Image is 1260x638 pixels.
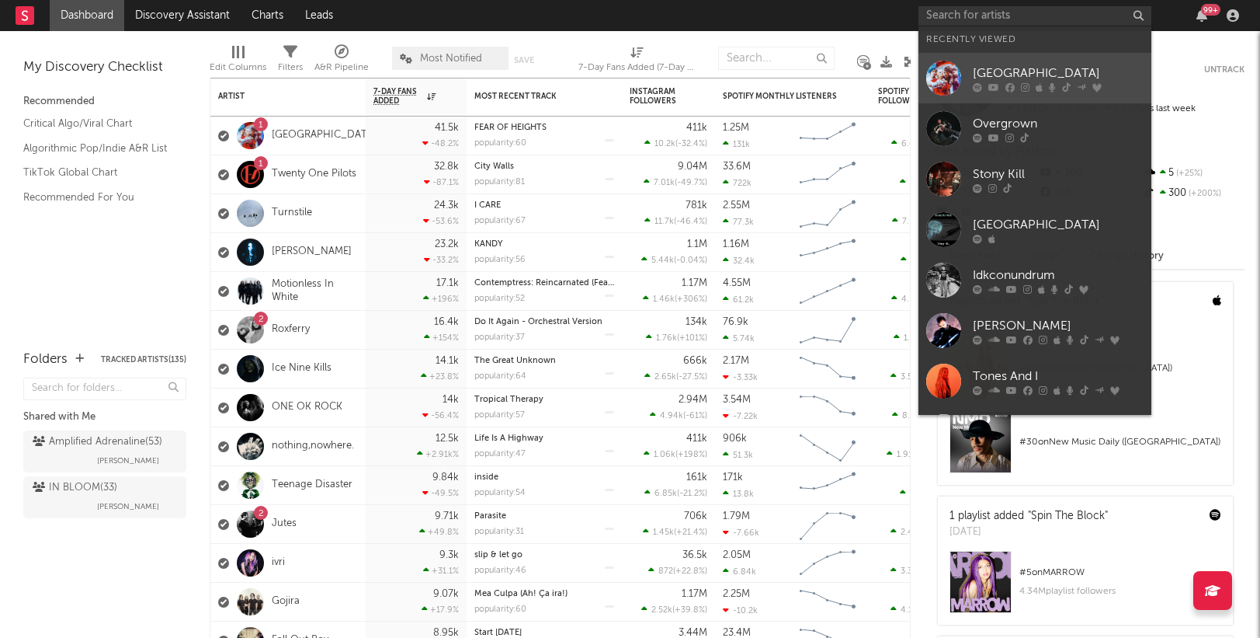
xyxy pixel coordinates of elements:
span: -49.7 % [677,179,705,187]
a: #5onMARROW4.34Mplaylist followers [938,551,1233,625]
div: Shared with Me [23,408,186,427]
div: Most Recent Track [474,92,591,101]
a: Do It Again - Orchestral Version [474,318,602,326]
div: 1.79M [723,511,750,521]
a: inside [474,473,498,482]
div: 2.55M [723,200,750,211]
div: 24.3k [434,200,459,211]
div: popularity: 52 [474,295,525,303]
div: ( ) [643,294,707,304]
div: 134k [686,317,707,327]
div: ( ) [890,566,956,576]
svg: Chart title [793,389,863,427]
div: Do It Again - Orchestral Version [474,318,614,326]
div: 906k [723,434,747,444]
div: ( ) [641,255,707,265]
div: IN BLOOM ( 33 ) [33,479,117,497]
div: 16.4k [434,317,459,327]
div: Life Is A Highway [474,434,614,443]
div: +17.9 % [422,605,459,615]
div: 171k [723,472,743,483]
div: popularity: 54 [474,489,526,497]
div: City Walls [474,162,614,171]
div: ( ) [890,371,956,382]
a: [PERSON_NAME] [918,305,1151,356]
div: Start Today [474,629,614,637]
div: 14.1k [436,356,459,366]
span: [PERSON_NAME] [97,451,159,470]
div: The Great Unknown [474,357,614,365]
a: Algorithmic Pop/Indie A&R List [23,140,171,157]
div: [GEOGRAPHIC_DATA] [973,64,1144,82]
div: My Discovery Checklist [23,58,186,77]
a: Amplified Adrenaline(53)[PERSON_NAME] [23,431,186,472]
div: -53.6 % [423,216,459,226]
div: 8.95k [433,628,459,638]
span: 4.19k [901,606,922,615]
span: 7.01k [654,179,675,187]
div: slip & let go [474,551,614,560]
a: Contemptress: Reincarnated (Feat. [PERSON_NAME]) [474,279,686,288]
a: IN BLOOM(33)[PERSON_NAME] [23,476,186,518]
div: 706k [684,511,707,521]
div: Recommended [23,92,186,111]
div: 411k [686,434,707,444]
div: inside [474,473,614,482]
span: +21.4 % [676,528,705,537]
div: ( ) [894,333,956,343]
div: ( ) [641,605,707,615]
div: Folders [23,350,68,369]
span: [PERSON_NAME] [97,497,159,516]
div: ( ) [644,488,707,498]
a: Parasite [474,512,506,521]
a: Tropical Therapy [474,396,543,404]
div: Spotify Followers [878,87,932,106]
div: Mea Culpa (Ah! Ça ira!) [474,590,614,598]
a: I CARE [474,201,501,210]
div: 17.1k [436,278,459,288]
span: 1.76k [656,334,677,343]
div: 61.2k [723,295,754,305]
a: #30onNew Music Daily ([GEOGRAPHIC_DATA]) [938,411,1233,485]
div: 13.8k [723,489,754,499]
div: Overgrown [973,114,1144,133]
div: 41.5k [435,123,459,133]
span: 1.45k [653,528,674,537]
div: -7.22k [723,411,758,421]
span: -27.5 % [679,373,705,382]
svg: Chart title [793,194,863,233]
div: Edit Columns [210,58,266,77]
span: 11.7k [654,218,674,226]
span: -46.4 % [676,218,705,226]
div: 781k [686,200,707,211]
div: 2.17M [723,356,749,366]
div: ( ) [900,177,956,187]
div: +2.91k % [417,449,459,459]
a: TikTok Global Chart [23,164,171,181]
a: ivri [272,556,285,570]
div: -56.4 % [422,410,459,420]
div: # 5 on MARROW [1019,563,1221,582]
div: -10.2k [723,605,758,615]
a: [GEOGRAPHIC_DATA] [272,129,377,142]
div: Edit Columns [210,39,266,84]
div: 9.04M [678,162,707,172]
div: 33.6M [723,162,751,172]
div: Amplified Adrenaline ( 53 ) [33,433,162,451]
div: 32.8k [434,162,459,172]
div: 51.3k [723,450,753,460]
div: Spotify Monthly Listeners [723,92,839,101]
div: 6.84k [723,567,756,577]
div: 7-Day Fans Added (7-Day Fans Added) [578,39,695,84]
a: Turnstile [272,207,312,220]
div: 32.4k [723,256,755,266]
div: ( ) [644,177,707,187]
svg: Chart title [793,505,863,544]
div: 77.3k [723,217,754,227]
div: 300 [1141,183,1244,204]
div: [PERSON_NAME] [973,316,1144,335]
div: -3.33k [723,372,758,382]
a: [PERSON_NAME] [272,246,352,259]
a: Motionless In White [272,278,358,305]
div: ( ) [644,371,707,382]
